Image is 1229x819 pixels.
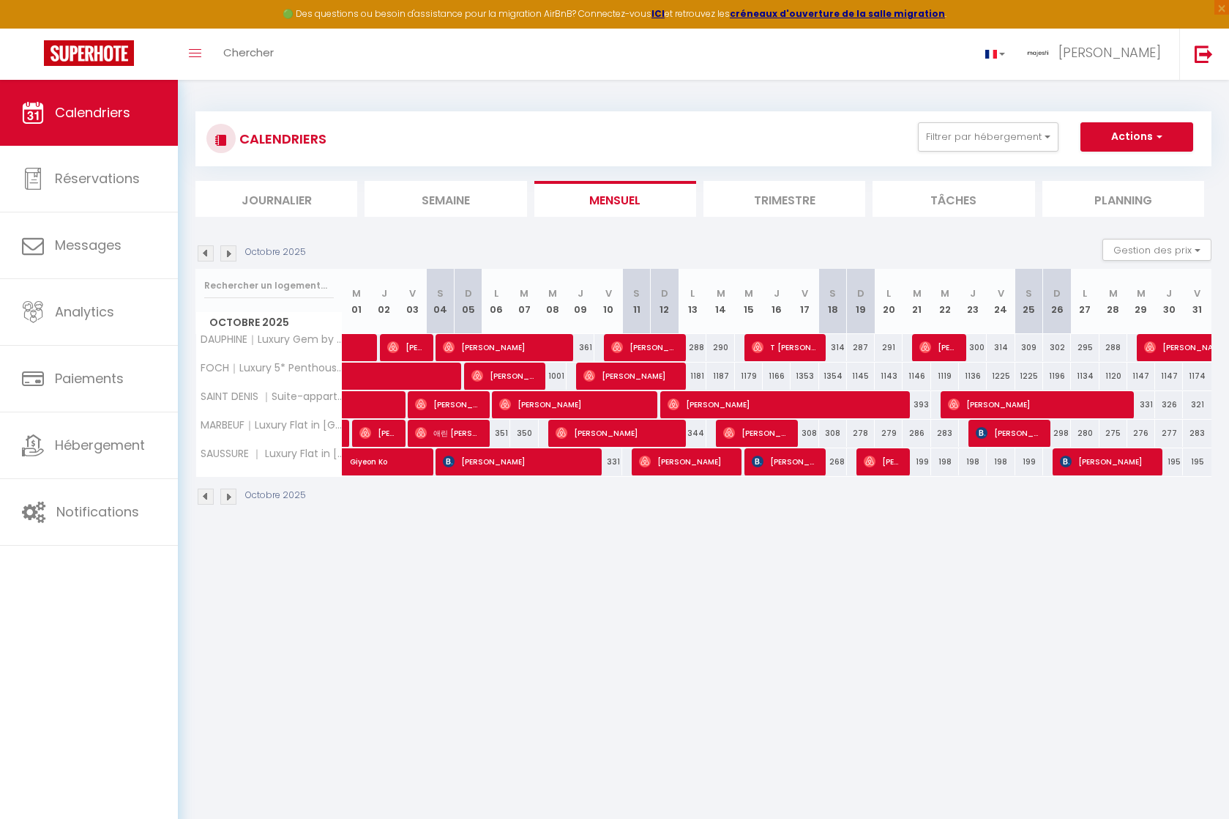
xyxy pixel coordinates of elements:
button: Filtrer par hébergement [918,122,1058,152]
span: [PERSON_NAME] [471,362,537,390]
img: Super Booking [44,40,134,66]
div: 351 [482,420,510,447]
a: créneaux d'ouverture de la salle migration [730,7,945,20]
th: 09 [567,269,594,334]
span: Octobre 2025 [196,312,342,333]
div: 1181 [679,363,706,390]
th: 27 [1071,269,1099,334]
div: 195 [1155,448,1183,475]
th: 11 [622,269,650,334]
span: Messages [55,236,122,254]
th: 18 [819,269,847,334]
h3: CALENDRIERS [236,122,326,155]
span: Hébergement [55,436,145,454]
p: Octobre 2025 [245,245,306,259]
th: 30 [1155,269,1183,334]
div: 300 [959,334,987,361]
abbr: D [661,286,668,300]
span: [PERSON_NAME] [668,390,900,418]
span: [PERSON_NAME] [611,333,676,361]
abbr: L [1083,286,1087,300]
th: 12 [651,269,679,334]
div: 276 [1127,420,1155,447]
th: 19 [847,269,875,334]
th: 15 [735,269,763,334]
div: 308 [791,420,818,447]
th: 22 [931,269,959,334]
div: 1136 [959,363,987,390]
div: 314 [987,334,1015,361]
button: Ouvrir le widget de chat LiveChat [12,6,56,50]
span: Analytics [55,303,114,321]
div: 350 [510,420,538,447]
th: 07 [510,269,538,334]
span: [PERSON_NAME] [723,419,788,447]
div: 1119 [931,363,959,390]
div: 308 [819,420,847,447]
span: Calendriers [55,103,130,122]
th: 02 [370,269,398,334]
abbr: J [578,286,583,300]
button: Gestion des prix [1102,239,1211,261]
abbr: L [494,286,498,300]
div: 1225 [1015,363,1043,390]
a: ... [PERSON_NAME] [1016,29,1179,80]
div: 331 [594,448,622,475]
div: 286 [903,420,930,447]
abbr: J [970,286,976,300]
li: Trimestre [703,181,865,217]
span: [PERSON_NAME] [639,448,732,475]
li: Mensuel [534,181,696,217]
abbr: D [1053,286,1061,300]
a: ICI [651,7,665,20]
abbr: J [774,286,780,300]
span: [PERSON_NAME] [948,390,1124,418]
input: Rechercher un logement... [204,273,334,299]
span: 애린 [PERSON_NAME] [415,419,480,447]
th: 08 [539,269,567,334]
li: Tâches [873,181,1034,217]
div: 287 [847,334,875,361]
th: 14 [706,269,734,334]
div: 195 [1183,448,1211,475]
span: [PERSON_NAME] [PERSON_NAME] [864,448,901,475]
abbr: M [1109,286,1118,300]
li: Semaine [365,181,526,217]
div: 321 [1183,391,1211,418]
div: 1166 [763,363,791,390]
th: 04 [426,269,454,334]
abbr: V [605,286,612,300]
th: 17 [791,269,818,334]
div: 1353 [791,363,818,390]
div: 1146 [903,363,930,390]
th: 29 [1127,269,1155,334]
div: 280 [1071,420,1099,447]
div: 1225 [987,363,1015,390]
span: [PERSON_NAME] [583,362,676,390]
span: Giyeon Ko [350,440,451,468]
abbr: V [1194,286,1200,300]
div: 1134 [1071,363,1099,390]
span: [PERSON_NAME] [556,419,676,447]
th: 16 [763,269,791,334]
th: 13 [679,269,706,334]
div: 309 [1015,334,1043,361]
th: 20 [875,269,903,334]
li: Planning [1042,181,1204,217]
th: 06 [482,269,510,334]
div: 302 [1043,334,1071,361]
div: 268 [819,448,847,475]
span: T [PERSON_NAME] [752,333,817,361]
abbr: D [857,286,864,300]
abbr: M [744,286,753,300]
abbr: S [437,286,444,300]
span: [PERSON_NAME] [387,333,425,361]
div: 198 [931,448,959,475]
div: 1143 [875,363,903,390]
div: 1187 [706,363,734,390]
img: logout [1195,45,1213,63]
div: 275 [1099,420,1127,447]
abbr: S [829,286,836,300]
